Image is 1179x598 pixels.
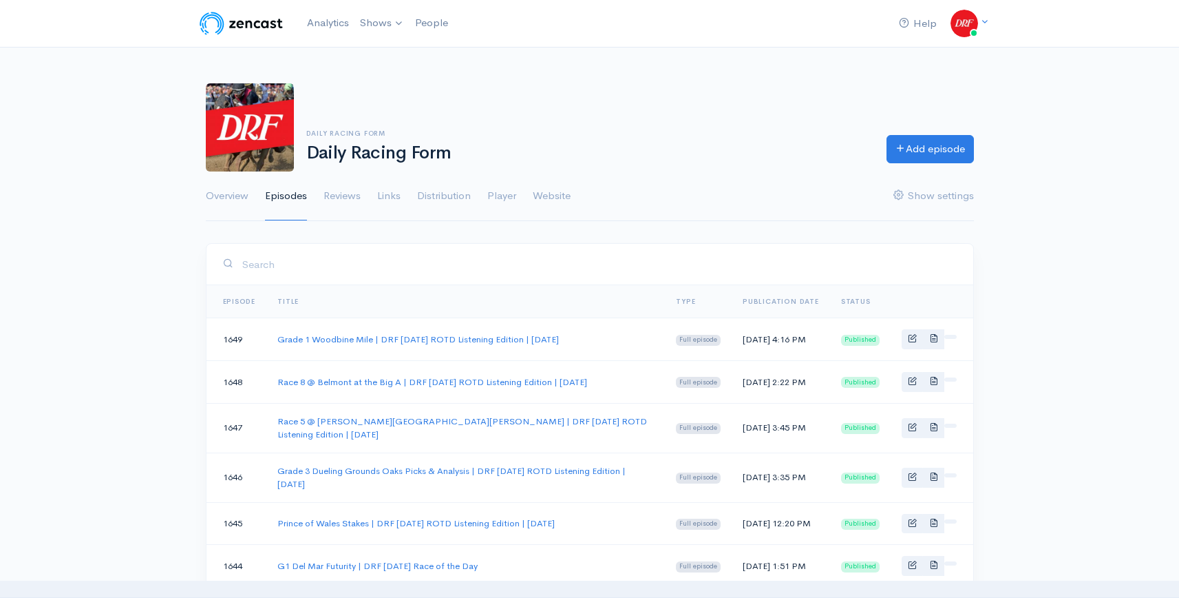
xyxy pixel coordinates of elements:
td: [DATE] 4:16 PM [732,318,830,361]
td: [DATE] 1:51 PM [732,545,830,588]
span: Published [841,519,880,530]
a: Race 8 @ Belmont at the Big A | DRF [DATE] ROTD Listening Edition | [DATE] [277,376,587,388]
td: 1649 [206,318,267,361]
a: Player [487,172,516,221]
td: [DATE] 12:20 PM [732,502,830,545]
span: Full episode [676,423,721,434]
a: Links [377,172,401,221]
a: Overview [206,172,248,221]
a: Prince of Wales Stakes | DRF [DATE] ROTD Listening Edition | [DATE] [277,517,555,529]
td: 1646 [206,453,267,502]
a: Website [533,172,571,221]
div: Basic example [902,556,957,576]
a: Shows [354,8,410,39]
td: [DATE] 3:35 PM [732,453,830,502]
a: Title [277,297,299,306]
td: 1644 [206,545,267,588]
a: Publication date [743,297,819,306]
a: Episodes [265,172,307,221]
div: Basic example [902,418,957,438]
div: Basic example [902,372,957,392]
span: Full episode [676,335,721,346]
a: Race 5 @ [PERSON_NAME][GEOGRAPHIC_DATA][PERSON_NAME] | DRF [DATE] ROTD Listening Edition | [DATE] [277,415,647,441]
td: [DATE] 3:45 PM [732,403,830,453]
iframe: gist-messenger-bubble-iframe [1132,551,1165,584]
div: Basic example [902,514,957,534]
div: Basic example [902,468,957,488]
h1: Daily Racing Form [306,143,870,163]
a: Episode [223,297,256,306]
img: ZenCast Logo [198,10,285,37]
span: Published [841,377,880,388]
span: Full episode [676,377,721,388]
h6: Daily Racing Form [306,130,870,137]
a: Add episode [886,135,974,163]
span: Published [841,473,880,484]
a: Grade 1 Woodbine Mile | DRF [DATE] ROTD Listening Edition | [DATE] [277,333,559,345]
span: Published [841,335,880,346]
a: Distribution [417,172,471,221]
input: Search [242,250,957,278]
a: G1 Del Mar Futurity | DRF [DATE] Race of the Day [277,560,478,572]
td: 1645 [206,502,267,545]
a: Type [676,297,695,306]
span: Full episode [676,561,721,573]
a: Help [893,9,942,39]
td: 1648 [206,360,267,403]
td: 1647 [206,403,267,453]
div: Basic example [902,329,957,349]
a: Analytics [301,8,354,38]
a: Show settings [893,172,974,221]
a: People [410,8,454,38]
img: ... [950,10,978,37]
span: Full episode [676,519,721,530]
td: [DATE] 2:22 PM [732,360,830,403]
a: Reviews [323,172,361,221]
span: Status [841,297,871,306]
span: Published [841,561,880,573]
span: Published [841,423,880,434]
a: Grade 3 Dueling Grounds Oaks Picks & Analysis | DRF [DATE] ROTD Listening Edition | [DATE] [277,465,626,491]
span: Full episode [676,473,721,484]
